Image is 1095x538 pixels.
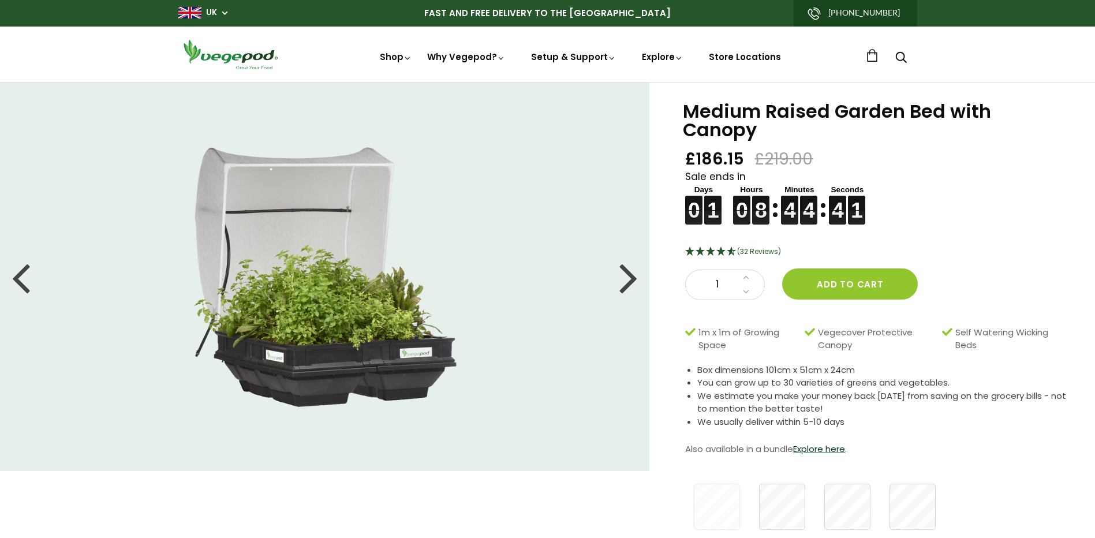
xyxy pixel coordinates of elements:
a: Increase quantity by 1 [739,270,753,285]
a: Shop [380,51,412,63]
span: 1 [697,277,737,292]
li: We usually deliver within 5-10 days [697,416,1066,429]
figure: 4 [829,196,846,210]
figure: 1 [848,196,865,210]
span: Vegecover Protective Canopy [818,326,936,352]
div: 4.66 Stars - 32 Reviews [685,245,1066,260]
span: 1m x 1m of Growing Space [698,326,798,352]
a: Explore [642,51,683,63]
p: Also available in a bundle . [685,440,1066,458]
img: gb_large.png [178,7,201,18]
a: Explore here [793,443,845,455]
li: We estimate you make your money back [DATE] from saving on the grocery bills - not to mention the... [697,390,1066,416]
img: Vegepod [178,38,282,71]
span: £219.00 [754,148,813,170]
span: Self Watering Wicking Beds [955,326,1060,352]
div: Sale ends in [685,170,1066,225]
figure: 4 [800,196,817,210]
figure: 4 [781,196,798,210]
figure: 8 [752,196,769,210]
a: Store Locations [709,51,781,63]
a: UK [206,7,217,18]
span: £186.15 [685,148,744,170]
a: Setup & Support [531,51,616,63]
span: 4.66 Stars - 32 Reviews [737,246,781,256]
figure: 1 [704,196,722,210]
figure: 0 [733,196,750,210]
h1: Medium Raised Garden Bed with Canopy [683,102,1066,139]
a: Why Vegepod? [427,51,506,63]
a: Search [895,53,907,65]
img: Medium Raised Garden Bed with Canopy [193,147,457,407]
li: Box dimensions 101cm x 51cm x 24cm [697,364,1066,377]
li: You can grow up to 30 varieties of greens and vegetables. [697,376,1066,390]
button: Add to cart [782,268,918,300]
a: Decrease quantity by 1 [739,285,753,300]
figure: 0 [685,196,702,210]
